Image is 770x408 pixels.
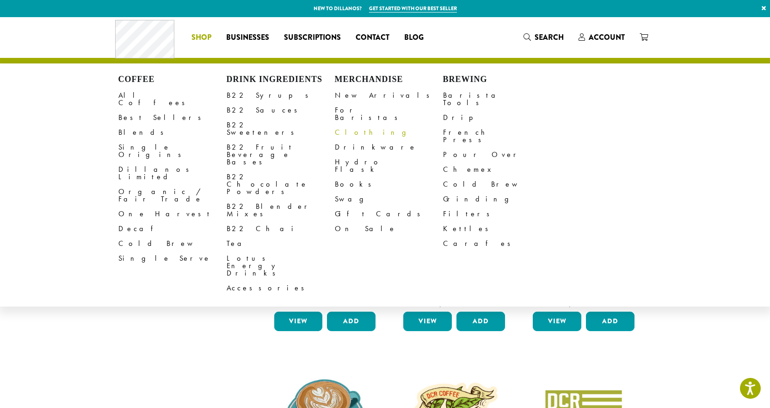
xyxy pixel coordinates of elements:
a: View [274,312,323,331]
a: Decaf [118,221,227,236]
a: Single Serve [118,251,227,266]
a: Drinkware [335,140,443,155]
a: Carafes [443,236,551,251]
span: Shop [191,32,211,44]
a: Filters [443,207,551,221]
a: All Coffees [118,88,227,110]
span: Subscriptions [284,32,341,44]
a: Cold Brew [443,177,551,192]
button: Add [456,312,505,331]
a: New Arrivals [335,88,443,103]
span: Account [589,32,625,43]
a: Gift Cards [335,207,443,221]
a: Accessories [227,281,335,295]
a: Yellow DCR Logo Sticker $1.50 [401,161,507,308]
a: B22 Blender Mixes [227,199,335,221]
h4: Merchandise [335,75,443,85]
a: On Sale [335,221,443,236]
a: Shop [184,30,219,45]
a: B22 Fruit Beverage Bases [227,140,335,169]
a: Swag [335,192,443,207]
button: Add [327,312,376,331]
a: B22 Syrups [227,88,335,103]
a: Drip [443,110,551,125]
a: One Harvest [118,207,227,221]
a: View [403,312,452,331]
a: Books [335,177,443,192]
span: Blog [404,32,424,44]
a: For Baristas [335,103,443,125]
a: Blends [118,125,227,140]
a: Grinding [443,192,551,207]
a: B22 Chai [227,221,335,236]
a: Best Sellers [118,110,227,125]
a: Dillanos Limited [118,162,227,184]
a: Single Origins [118,140,227,162]
a: Cold Brew [118,236,227,251]
a: B22 Chocolate Powders [227,169,335,199]
h4: Drink Ingredients [227,75,335,85]
a: B22 Sauces [227,103,335,118]
h4: Brewing [443,75,551,85]
a: Organic / Fair Trade [118,184,227,207]
a: Barista Tools [443,88,551,110]
button: Add [586,312,634,331]
a: Tea [227,236,335,251]
a: Kettles [443,221,551,236]
a: B22 Sweeteners [227,118,335,140]
a: View [533,312,581,331]
a: Hydro Flask [335,155,443,177]
a: Coffee Cherries Sticker $1.50 [530,161,637,308]
span: Businesses [226,32,269,44]
a: Get started with our best seller [369,5,457,13]
a: Chemex [443,162,551,177]
span: Contact [356,32,389,44]
a: French Press [443,125,551,147]
a: Search [516,30,571,45]
a: Pour Over [443,147,551,162]
a: Lotus Energy Drinks [227,251,335,281]
h4: Coffee [118,75,227,85]
span: Search [535,32,564,43]
a: Clothing [335,125,443,140]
